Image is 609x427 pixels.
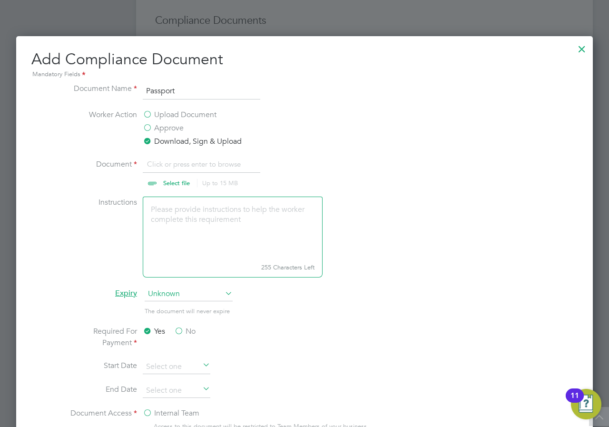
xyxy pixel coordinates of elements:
span: Expiry [115,288,137,298]
label: Worker Action [66,109,137,147]
span: The document will never expire [145,307,230,315]
label: Download, Sign & Upload [143,136,242,147]
label: Upload Document [143,109,216,120]
label: End Date [66,384,137,396]
label: Approve [143,122,184,134]
label: Yes [143,326,165,337]
label: Internal Team [143,407,199,419]
h2: Add Compliance Document [31,50,578,80]
label: Document Name [66,83,137,98]
input: Select one [143,384,210,398]
div: 11 [570,396,579,408]
div: Mandatory Fields [31,70,578,80]
label: Required For Payment [66,326,137,348]
label: Start Date [66,360,137,372]
label: Document [66,159,137,185]
label: Instructions [66,197,137,276]
small: 255 Characters Left [143,258,323,278]
input: Select one [143,360,210,374]
button: Open Resource Center, 11 new notifications [571,389,601,419]
label: No [174,326,196,337]
span: Unknown [145,287,233,301]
